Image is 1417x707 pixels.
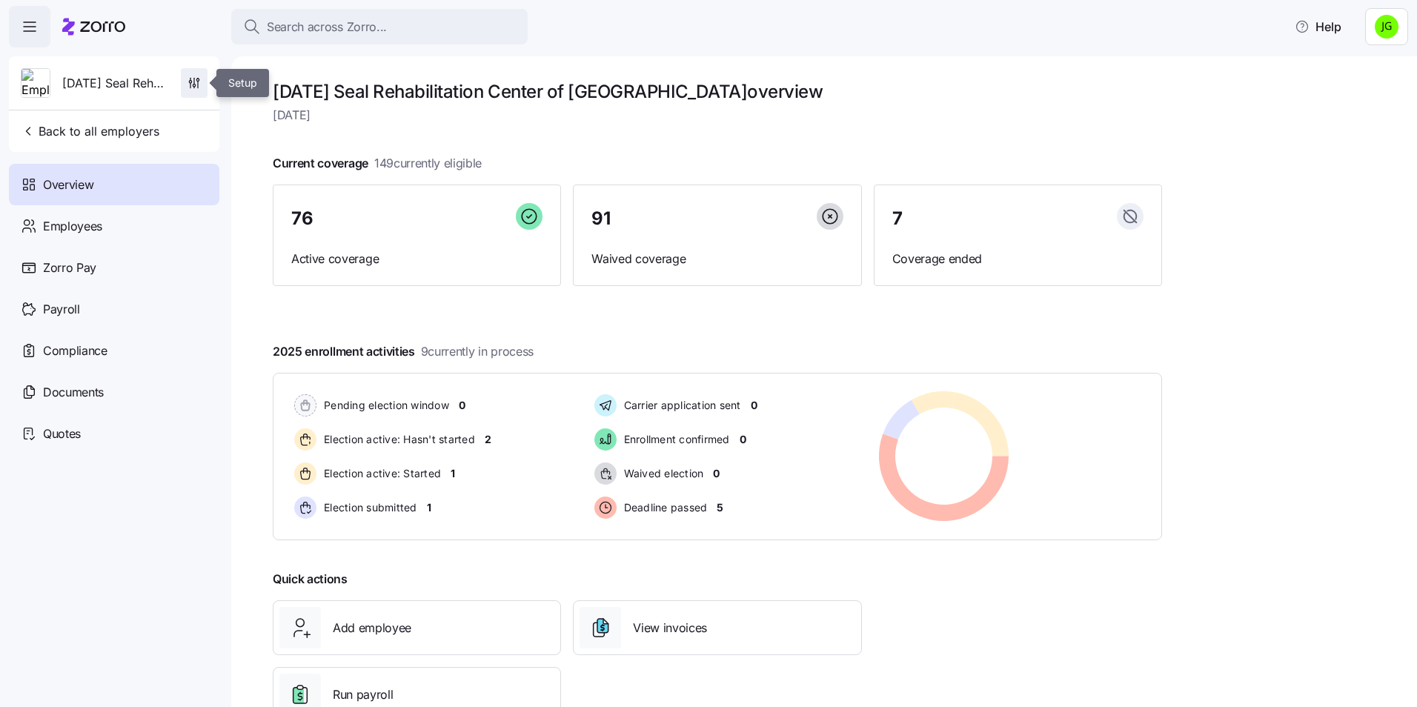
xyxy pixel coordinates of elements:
span: Enrollment confirmed [620,432,730,447]
a: Employees [9,205,219,247]
span: 91 [591,210,610,228]
span: [DATE] [273,106,1162,125]
span: Carrier application sent [620,398,741,413]
img: a4774ed6021b6d0ef619099e609a7ec5 [1375,15,1398,39]
span: 1 [427,500,431,515]
span: 0 [751,398,757,413]
button: Help [1283,12,1353,42]
span: Quick actions [273,570,348,588]
span: Pending election window [319,398,449,413]
button: Search across Zorro... [231,9,528,44]
span: 1 [451,466,455,481]
span: Waived coverage [591,250,843,268]
button: Back to all employers [15,116,165,146]
span: Compliance [43,342,107,360]
h1: [DATE] Seal Rehabilitation Center of [GEOGRAPHIC_DATA] overview [273,80,1162,103]
span: Active coverage [291,250,542,268]
span: 9 currently in process [421,342,534,361]
span: Quotes [43,425,81,443]
span: 5 [717,500,723,515]
span: 7 [892,210,903,228]
span: Add employee [333,619,411,637]
span: Search across Zorro... [267,18,387,36]
span: Payroll [43,300,80,319]
span: [DATE] Seal Rehabilitation Center of [GEOGRAPHIC_DATA] [62,74,169,93]
span: 76 [291,210,313,228]
span: Zorro Pay [43,259,96,277]
span: 0 [713,466,720,481]
span: Help [1295,18,1341,36]
span: View invoices [633,619,707,637]
a: Zorro Pay [9,247,219,288]
span: Run payroll [333,686,393,704]
span: Election submitted [319,500,417,515]
a: Overview [9,164,219,205]
span: Employees [43,217,102,236]
span: Overview [43,176,93,194]
span: Back to all employers [21,122,159,140]
span: Election active: Hasn't started [319,432,475,447]
a: Quotes [9,413,219,454]
a: Documents [9,371,219,413]
span: 2 [485,432,491,447]
img: Employer logo [21,69,50,99]
span: 0 [459,398,465,413]
span: Current coverage [273,154,482,173]
span: Coverage ended [892,250,1144,268]
span: 2025 enrollment activities [273,342,534,361]
span: Deadline passed [620,500,708,515]
span: 0 [740,432,746,447]
span: Documents [43,383,104,402]
span: Waived election [620,466,704,481]
span: 149 currently eligible [374,154,482,173]
a: Payroll [9,288,219,330]
a: Compliance [9,330,219,371]
span: Election active: Started [319,466,441,481]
